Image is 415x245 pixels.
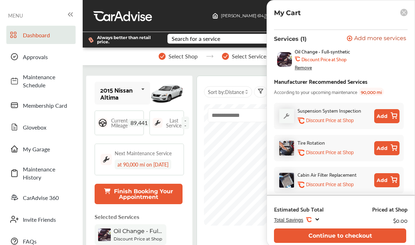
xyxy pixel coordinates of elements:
[306,117,353,124] p: Discount Price at Shop
[374,173,400,187] button: Add
[115,159,171,169] div: at 90,000 mi on [DATE]
[23,215,72,224] span: Invite Friends
[168,53,198,59] span: Select Shop
[97,36,156,44] span: Always better than retail price.
[23,123,72,131] span: Glovebox
[295,64,312,70] div: Remove
[23,165,72,181] span: Maintenance History
[128,119,151,127] span: 89,441
[8,13,23,18] span: MENU
[204,104,407,226] canvas: Map
[295,49,350,54] span: Oil Change - Full-synthetic
[6,188,76,207] a: CarAdvise 360
[150,81,184,106] img: mobile_9700_st0640_046.jpg
[266,117,283,139] div: Map marker
[111,118,128,128] span: Current Mileage
[354,36,406,42] span: Add more services
[6,26,76,44] a: Dashboard
[298,170,357,178] div: Cabin Air Filter Replacement
[301,56,346,62] b: Discount Price at Shop
[115,150,172,157] div: Next Maintenance Service
[225,88,244,95] span: Distance
[101,154,112,165] img: maintenance_logo
[6,96,76,114] a: Membership Card
[114,228,163,234] span: Oil Change - Full-synthetic
[393,215,408,225] div: $0.00
[100,86,138,100] div: 2015 Nissan Altima
[23,145,72,153] span: My Garage
[274,217,303,223] span: Total Savings
[95,184,183,204] button: Finish Booking Your Appointment
[266,117,285,139] img: logo-tires-plus.png
[159,53,166,60] img: stepper-checkmark.b5569197.svg
[274,76,368,86] div: Manufacturer Recommended Services
[23,31,72,39] span: Dashboard
[6,48,76,66] a: Approvals
[274,9,301,17] p: My Cart
[172,36,220,42] div: Search for a service
[98,118,108,128] img: steering_logo
[222,53,229,60] img: stepper-checkmark.b5569197.svg
[23,194,72,202] span: CarAdvise 360
[279,109,294,123] img: default_wrench_icon.d1a43860.svg
[6,140,76,158] a: My Garage
[306,149,353,156] p: Discount Price at Shop
[206,55,213,58] img: stepper-arrow.e24c07c6.svg
[181,117,189,129] span: --
[98,228,111,241] img: oil-change-thumb.jpg
[208,88,244,95] span: Sort by :
[166,118,181,128] span: Last Service
[306,181,353,188] p: Discount Price at Shop
[274,228,406,243] button: Continue to checkout
[114,236,162,241] b: Discount Price at Shop
[298,106,361,114] div: Suspension System Inspection
[298,138,325,146] div: Tire Rotation
[153,118,162,128] img: maintenance_logo
[274,206,324,213] div: Estimated Sub Total
[23,73,72,89] span: Maintenance Schedule
[279,141,294,156] img: tire-rotation-thumb.jpg
[6,210,76,228] a: Invite Friends
[6,162,76,185] a: Maintenance History
[347,36,408,42] a: Add more services
[372,206,408,213] div: Priced at Shop
[274,88,357,96] span: According to your upcoming maintenance
[88,37,94,43] img: dollor_label_vector.a70140d1.svg
[277,52,292,67] img: oil-change-thumb.jpg
[347,36,406,42] button: Add more services
[23,53,72,61] span: Approvals
[279,173,294,188] img: cabin-air-filter-replacement-thumb.jpg
[6,69,76,93] a: Maintenance Schedule
[95,213,139,221] p: Selected Services
[232,53,269,59] span: Select Services
[374,141,400,155] button: Add
[374,109,400,123] button: Add
[23,101,72,109] span: Membership Card
[6,118,76,136] a: Glovebox
[359,88,384,96] span: 90,000 mi
[221,13,372,19] span: [PERSON_NAME] 614 ,
[212,13,218,19] img: header-home-logo.8d720a4f.svg
[274,36,307,42] p: Services (1)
